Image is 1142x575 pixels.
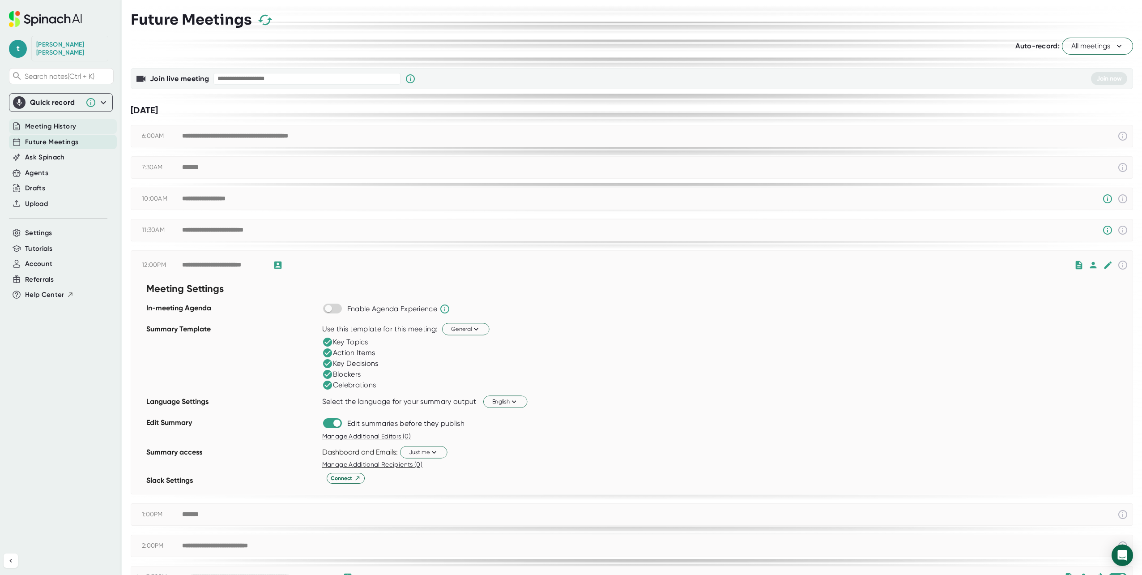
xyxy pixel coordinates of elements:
[146,415,318,445] div: Edit Summary
[1102,193,1113,204] svg: Someone has manually disabled Spinach from this meeting.
[322,461,422,468] span: Manage Additional Recipients (0)
[1117,541,1128,551] svg: This event has already passed
[327,473,365,484] button: Connect
[25,121,76,132] button: Meeting History
[131,11,252,28] h3: Future Meetings
[4,554,18,568] button: Collapse sidebar
[1117,509,1128,520] svg: This event has already passed
[1096,75,1122,82] span: Join now
[451,325,481,333] span: General
[142,261,182,269] div: 12:00PM
[146,322,318,394] div: Summary Template
[25,183,45,193] button: Drafts
[322,380,376,390] div: Celebrations
[25,275,54,285] button: Referrals
[142,195,182,203] div: 10:00AM
[25,152,65,163] button: Ask Spinach
[25,290,74,300] button: Help Center
[322,337,368,348] div: Key Topics
[25,199,48,209] button: Upload
[439,304,450,314] svg: Spinach will help run the agenda and keep track of time
[1015,42,1060,50] span: Auto-record:
[142,163,182,172] div: 7:30AM
[409,448,439,456] span: Just me
[331,474,361,482] span: Connect
[25,259,52,269] button: Account
[142,542,182,550] div: 2:00PM
[322,448,398,456] div: Dashboard and Emails:
[1102,225,1113,236] svg: Someone has manually disabled Spinach from this meeting.
[483,395,527,408] button: English
[150,74,209,83] b: Join live meeting
[131,105,1133,116] div: [DATE]
[25,290,64,300] span: Help Center
[322,433,411,440] span: Manage Additional Editors (0)
[400,446,447,458] button: Just me
[492,397,518,406] span: English
[322,460,422,469] button: Manage Additional Recipients (0)
[1117,131,1128,142] svg: This event has already passed
[25,137,78,147] button: Future Meetings
[13,94,109,112] div: Quick record
[1112,545,1133,566] div: Open Intercom Messenger
[30,98,81,107] div: Quick record
[36,41,103,56] div: Tanya Wiggins
[322,358,379,369] div: Key Decisions
[146,473,318,494] div: Slack Settings
[1117,260,1128,270] svg: This event has already passed
[146,445,318,473] div: Summary access
[1091,72,1127,85] button: Join now
[322,348,375,358] div: Action Items
[322,397,477,406] div: Select the language for your summary output
[347,305,437,313] div: Enable Agenda Experience
[442,323,490,335] button: General
[142,226,182,234] div: 11:30AM
[347,419,464,428] div: Edit summaries before they publish
[25,72,111,81] span: Search notes (Ctrl + K)
[322,369,361,380] div: Blockers
[142,511,182,519] div: 1:00PM
[25,168,48,178] button: Agents
[322,432,411,441] button: Manage Additional Editors (0)
[142,132,182,140] div: 6:00AM
[25,244,52,254] button: Tutorials
[1071,41,1124,51] span: All meetings
[1117,162,1128,173] svg: This event has already passed
[146,300,318,322] div: In-meeting Agenda
[1117,225,1128,236] svg: This event has already passed
[9,40,27,58] span: t
[322,325,438,334] div: Use this template for this meeting:
[146,394,318,415] div: Language Settings
[1117,193,1128,204] svg: This event has already passed
[1062,38,1133,55] button: All meetings
[25,228,52,238] button: Settings
[146,279,318,300] div: Meeting Settings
